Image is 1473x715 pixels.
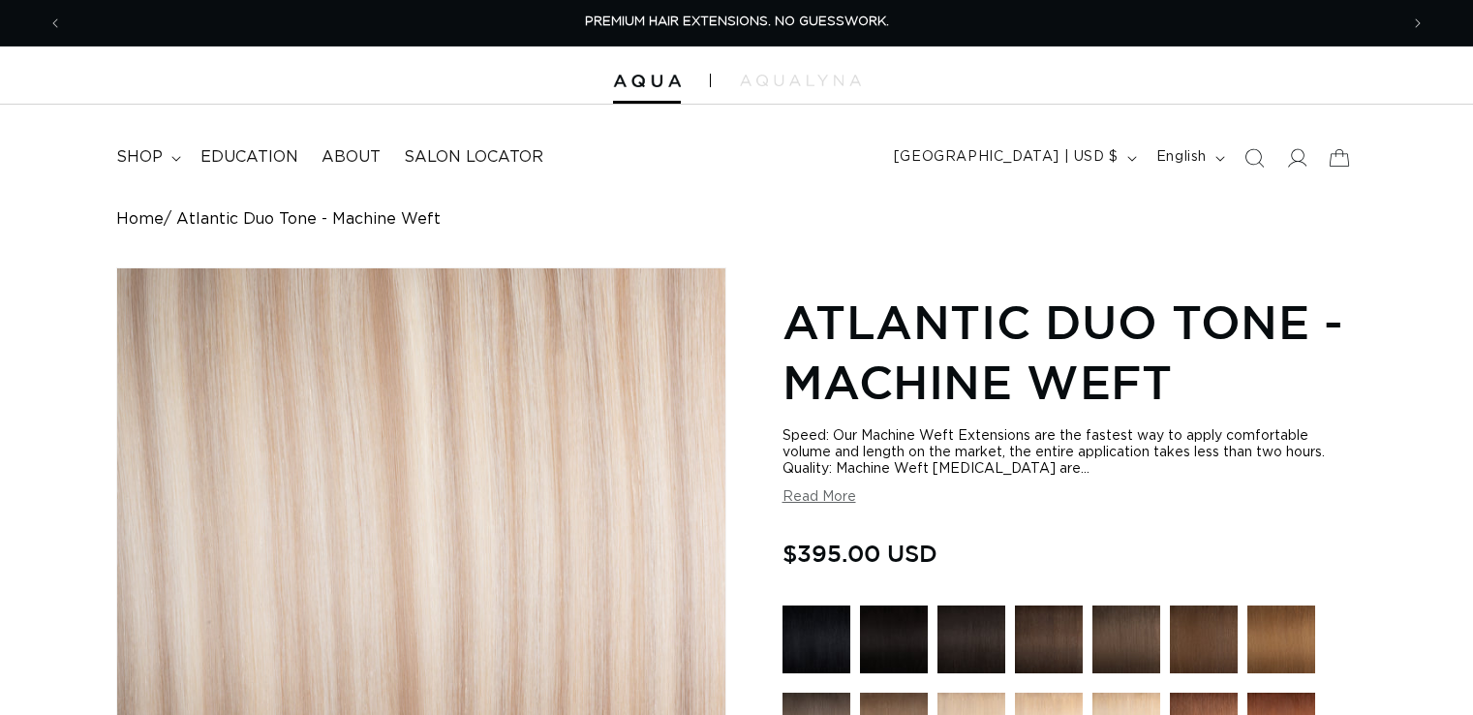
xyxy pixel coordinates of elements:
img: aqualyna.com [740,75,861,86]
span: Salon Locator [404,147,543,168]
span: shop [116,147,163,168]
img: Aqua Hair Extensions [613,75,681,88]
img: 6 Light Brown - Machine Weft [1247,606,1315,673]
button: English [1145,140,1233,176]
h1: Atlantic Duo Tone - Machine Weft [783,292,1357,413]
a: 4AB Medium Ash Brown - Machine Weft [1092,606,1160,683]
span: [GEOGRAPHIC_DATA] | USD $ [894,147,1119,168]
button: Previous announcement [34,5,77,42]
img: 1 Black - Machine Weft [783,606,850,673]
div: Speed: Our Machine Weft Extensions are the fastest way to apply comfortable volume and length on ... [783,428,1357,478]
nav: breadcrumbs [116,210,1357,229]
a: 6 Light Brown - Machine Weft [1247,606,1315,683]
a: 1B Soft Black - Machine Weft [937,606,1005,683]
a: 1N Natural Black - Machine Weft [860,606,928,683]
span: English [1156,147,1207,168]
button: Next announcement [1396,5,1439,42]
img: 1N Natural Black - Machine Weft [860,606,928,673]
span: Atlantic Duo Tone - Machine Weft [176,210,441,229]
a: Education [189,136,310,179]
span: $395.00 USD [783,535,937,572]
span: Education [200,147,298,168]
img: 1B Soft Black - Machine Weft [937,606,1005,673]
button: Read More [783,489,856,506]
a: 4 Medium Brown - Machine Weft [1170,606,1238,683]
summary: shop [105,136,189,179]
summary: Search [1233,137,1275,179]
a: About [310,136,392,179]
a: Salon Locator [392,136,555,179]
img: 4AB Medium Ash Brown - Machine Weft [1092,606,1160,673]
span: PREMIUM HAIR EXTENSIONS. NO GUESSWORK. [585,16,889,28]
button: [GEOGRAPHIC_DATA] | USD $ [882,140,1145,176]
img: 2 Dark Brown - Machine Weft [1015,606,1083,673]
a: 1 Black - Machine Weft [783,606,850,683]
a: Home [116,210,164,229]
a: 2 Dark Brown - Machine Weft [1015,606,1083,683]
span: About [322,147,381,168]
img: 4 Medium Brown - Machine Weft [1170,606,1238,673]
